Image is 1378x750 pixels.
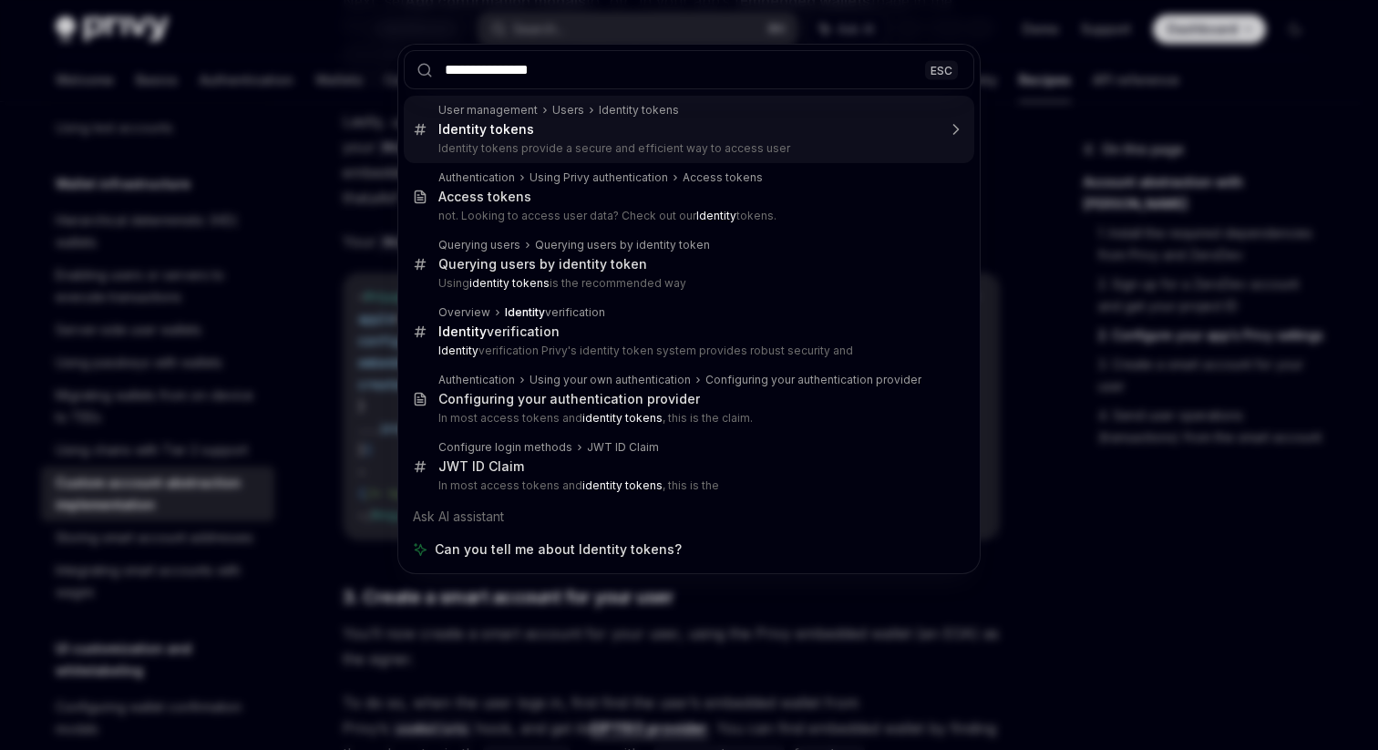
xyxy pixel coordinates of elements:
b: Identity [438,324,487,339]
div: Configuring your authentication provider [705,373,921,387]
div: Querying users by identity token [535,238,710,252]
div: JWT ID Claim [587,440,659,455]
div: Access tokens [683,170,763,185]
div: Access tokens [438,189,531,205]
div: Ask AI assistant [404,500,974,533]
p: verification Privy's identity token system provides robust security and [438,344,936,358]
p: In most access tokens and , this is the [438,478,936,493]
div: Using your own authentication [530,373,691,387]
div: verification [505,305,605,320]
div: Users [552,103,584,118]
div: Configuring your authentication provider [438,391,700,407]
b: Identity tokens [438,121,534,137]
p: not. Looking to access user data? Check out our tokens. [438,209,936,223]
div: Using Privy authentication [530,170,668,185]
div: ESC [925,60,958,79]
span: Can you tell me about Identity tokens? [435,540,682,559]
div: JWT ID Claim [438,458,524,475]
b: identity tokens [469,276,550,290]
b: Identity [438,344,478,357]
b: Identity [505,305,545,319]
div: Overview [438,305,490,320]
div: User management [438,103,538,118]
div: Querying users [438,238,520,252]
p: Identity tokens provide a secure and efficient way to access user [438,141,936,156]
div: Authentication [438,373,515,387]
p: Using is the recommended way [438,276,936,291]
b: Identity [696,209,736,222]
div: Authentication [438,170,515,185]
b: identity tokens [582,411,663,425]
div: Identity tokens [599,103,679,118]
div: Querying users by identity token [438,256,647,272]
div: Configure login methods [438,440,572,455]
b: identity tokens [582,478,663,492]
p: In most access tokens and , this is the claim. [438,411,936,426]
div: verification [438,324,560,340]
